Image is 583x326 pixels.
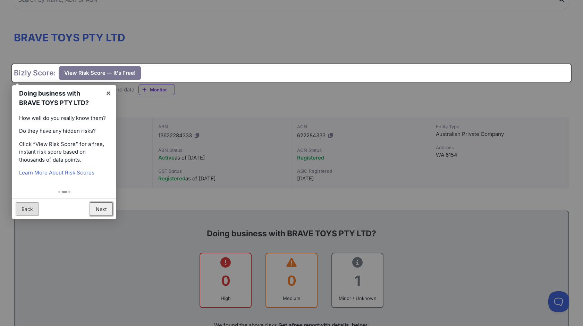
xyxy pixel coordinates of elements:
a: Learn More About Risk Scores [19,169,94,176]
a: × [101,85,116,101]
a: Back [16,202,39,216]
p: Do they have any hidden risks? [19,127,109,135]
a: Next [90,202,113,216]
p: Click “View Risk Score” for a free, instant risk score based on thousands of data points. [19,140,109,164]
h1: Doing business with BRAVE TOYS PTY LTD? [19,89,100,107]
p: How well do you really know them? [19,114,109,122]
